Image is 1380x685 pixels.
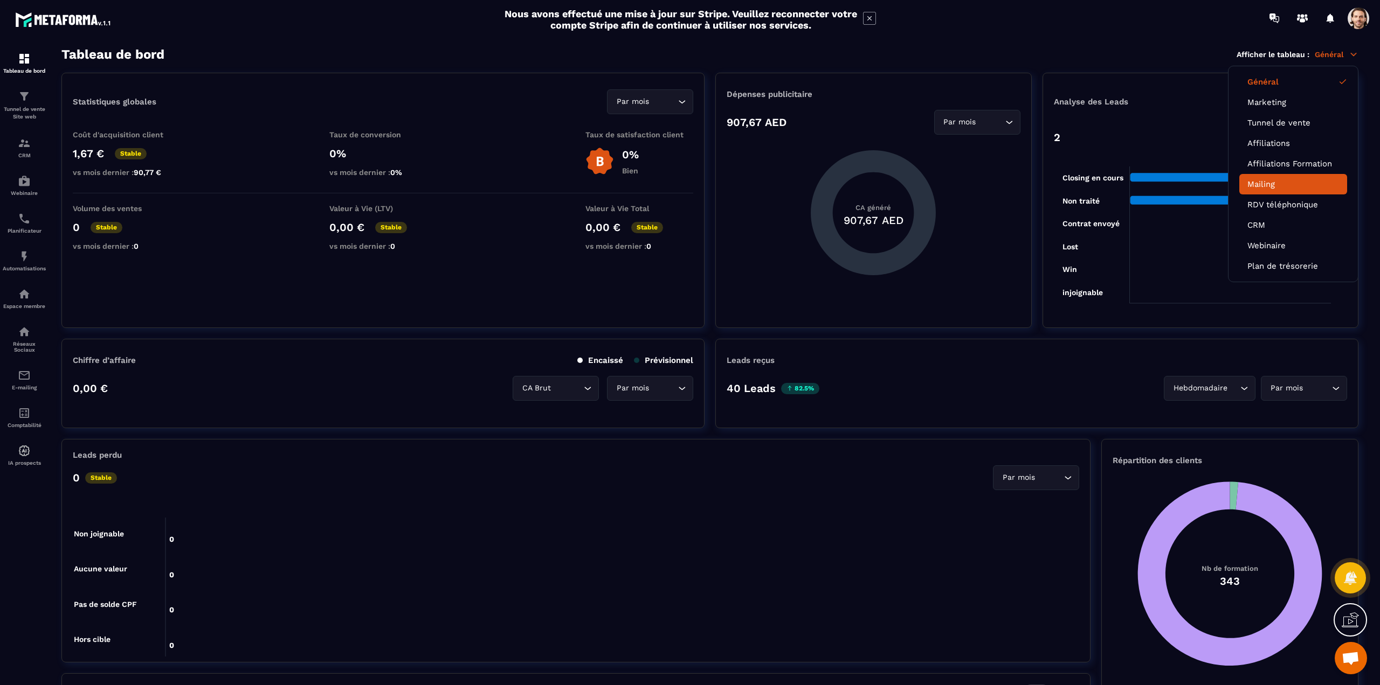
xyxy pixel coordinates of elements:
[1247,97,1339,107] a: Marketing
[727,382,776,395] p: 40 Leads
[585,130,693,139] p: Taux de satisfaction client
[1062,219,1120,228] tspan: Contrat envoyé
[3,242,46,279] a: automationsautomationsAutomatisations
[61,47,164,62] h3: Tableau de bord
[3,341,46,353] p: Réseaux Sociaux
[18,369,31,382] img: email
[73,471,80,484] p: 0
[585,147,614,176] img: b-badge-o.b3b20ee6.svg
[1268,382,1305,394] span: Par mois
[18,250,31,263] img: automations
[1247,159,1339,169] a: Affiliations Formation
[585,204,693,213] p: Valeur à Vie Total
[3,303,46,309] p: Espace membre
[74,600,137,609] tspan: Pas de solde CPF
[18,212,31,225] img: scheduler
[15,10,112,29] img: logo
[375,222,407,233] p: Stable
[651,96,675,108] input: Search for option
[73,204,181,213] p: Volume des ventes
[1171,382,1230,394] span: Hebdomadaire
[18,407,31,420] img: accountant
[3,265,46,271] p: Automatisations
[73,382,108,395] p: 0,00 €
[73,97,156,107] p: Statistiques globales
[18,52,31,65] img: formation
[1315,50,1358,59] p: Général
[134,168,161,177] span: 90,77 €
[85,472,117,484] p: Stable
[1113,456,1347,465] p: Répartition des clients
[3,82,46,129] a: formationformationTunnel de vente Site web
[1305,382,1329,394] input: Search for option
[74,635,111,644] tspan: Hors cible
[73,242,181,250] p: vs mois dernier :
[1237,50,1309,59] p: Afficher le tableau :
[1335,642,1367,674] div: Mở cuộc trò chuyện
[634,355,693,365] p: Prévisionnel
[3,106,46,121] p: Tunnel de vente Site web
[577,355,623,365] p: Encaissé
[3,190,46,196] p: Webinaire
[504,8,858,31] h2: Nous avons effectué une mise à jour sur Stripe. Veuillez reconnecter votre compte Stripe afin de ...
[727,89,1020,99] p: Dépenses publicitaire
[1247,179,1339,189] a: Mailing
[3,129,46,166] a: formationformationCRM
[1230,382,1238,394] input: Search for option
[1062,265,1077,274] tspan: Win
[622,148,639,161] p: 0%
[3,68,46,74] p: Tableau de bord
[3,152,46,158] p: CRM
[18,137,31,150] img: formation
[73,450,122,460] p: Leads perdu
[1247,241,1339,250] a: Webinaire
[1062,288,1103,297] tspan: injoignable
[3,460,46,466] p: IA prospects
[18,174,31,187] img: automations
[513,376,599,401] div: Search for option
[329,204,437,213] p: Valeur à Vie (LTV)
[585,221,620,234] p: 0,00 €
[520,382,553,394] span: CA Brut
[115,148,147,159] p: Stable
[631,222,663,233] p: Stable
[73,147,104,160] p: 1,67 €
[622,166,639,175] p: Bien
[1062,242,1078,251] tspan: Lost
[3,279,46,317] a: automationsautomationsEspace membre
[553,382,581,394] input: Search for option
[614,96,651,108] span: Par mois
[73,130,181,139] p: Coût d'acquisition client
[18,288,31,300] img: automations
[3,385,46,390] p: E-mailing
[934,110,1020,135] div: Search for option
[1062,173,1123,183] tspan: Closing en cours
[1062,197,1100,205] tspan: Non traité
[73,168,181,177] p: vs mois dernier :
[993,465,1079,490] div: Search for option
[646,242,651,250] span: 0
[3,204,46,242] a: schedulerschedulerPlanificateur
[1247,77,1339,87] a: Général
[614,382,651,394] span: Par mois
[134,242,139,250] span: 0
[329,168,437,177] p: vs mois dernier :
[3,361,46,399] a: emailemailE-mailing
[390,168,402,177] span: 0%
[329,242,437,250] p: vs mois dernier :
[1054,97,1200,107] p: Analyse des Leads
[329,130,437,139] p: Taux de conversion
[978,116,1003,128] input: Search for option
[3,399,46,436] a: accountantaccountantComptabilité
[727,116,786,129] p: 907,67 AED
[607,89,693,114] div: Search for option
[1000,472,1037,484] span: Par mois
[3,317,46,361] a: social-networksocial-networkRéseaux Sociaux
[329,221,364,234] p: 0,00 €
[1247,118,1339,128] a: Tunnel de vente
[91,222,122,233] p: Stable
[781,383,819,394] p: 82.5%
[18,325,31,338] img: social-network
[941,116,978,128] span: Par mois
[390,242,395,250] span: 0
